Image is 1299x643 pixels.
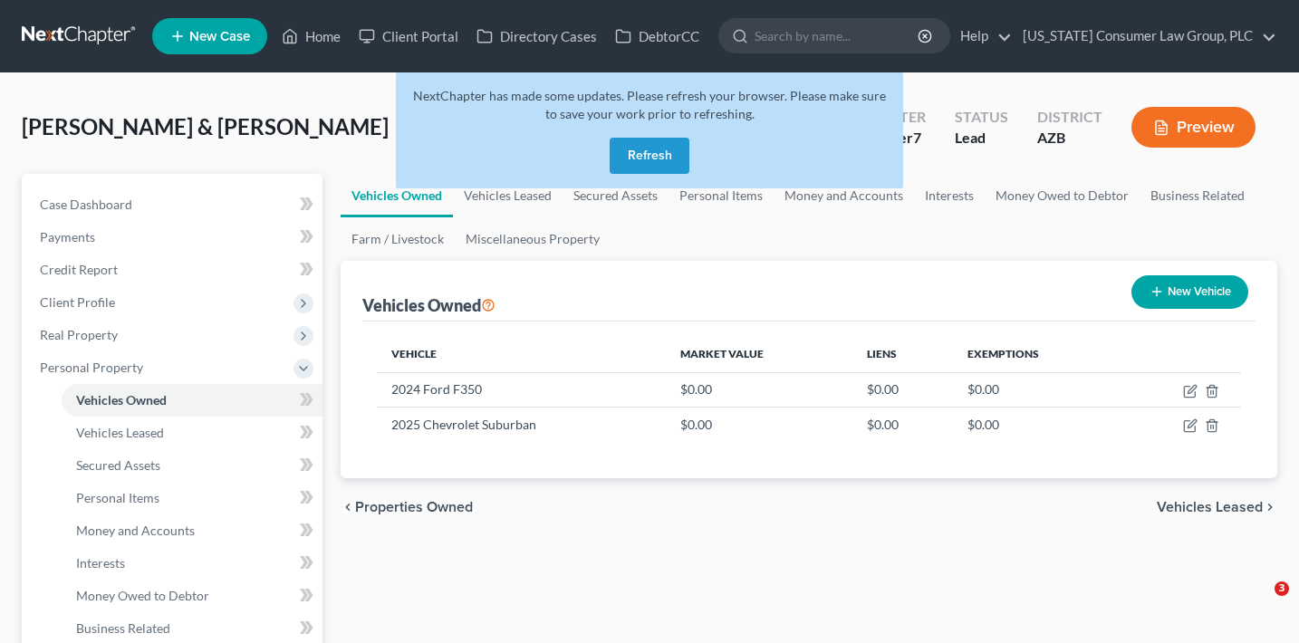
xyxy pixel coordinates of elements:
[76,392,167,408] span: Vehicles Owned
[341,500,355,514] i: chevron_left
[1131,275,1248,309] button: New Vehicle
[1140,174,1256,217] a: Business Related
[25,254,322,286] a: Credit Report
[40,229,95,245] span: Payments
[377,372,666,407] td: 2024 Ford F350
[62,580,322,612] a: Money Owed to Debtor
[377,408,666,442] td: 2025 Chevrolet Suburban
[350,20,467,53] a: Client Portal
[76,457,160,473] span: Secured Assets
[76,620,170,636] span: Business Related
[341,174,453,217] a: Vehicles Owned
[62,514,322,547] a: Money and Accounts
[951,20,1012,53] a: Help
[40,197,132,212] span: Case Dashboard
[852,372,953,407] td: $0.00
[273,20,350,53] a: Home
[755,19,920,53] input: Search by name...
[913,129,921,146] span: 7
[62,547,322,580] a: Interests
[22,113,389,139] span: [PERSON_NAME] & [PERSON_NAME]
[377,336,666,372] th: Vehicle
[76,523,195,538] span: Money and Accounts
[606,20,708,53] a: DebtorCC
[76,588,209,603] span: Money Owed to Debtor
[62,417,322,449] a: Vehicles Leased
[189,30,250,43] span: New Case
[955,107,1008,128] div: Status
[40,327,118,342] span: Real Property
[25,221,322,254] a: Payments
[1275,581,1289,596] span: 3
[852,408,953,442] td: $0.00
[852,336,953,372] th: Liens
[953,336,1121,372] th: Exemptions
[25,188,322,221] a: Case Dashboard
[1237,581,1281,625] iframe: Intercom live chat
[1014,20,1276,53] a: [US_STATE] Consumer Law Group, PLC
[76,555,125,571] span: Interests
[40,262,118,277] span: Credit Report
[666,372,852,407] td: $0.00
[953,372,1121,407] td: $0.00
[1157,500,1263,514] span: Vehicles Leased
[355,500,473,514] span: Properties Owned
[76,425,164,440] span: Vehicles Leased
[1157,500,1277,514] button: Vehicles Leased chevron_right
[62,482,322,514] a: Personal Items
[1131,107,1256,148] button: Preview
[413,88,886,121] span: NextChapter has made some updates. Please refresh your browser. Please make sure to save your wor...
[955,128,1008,149] div: Lead
[914,174,985,217] a: Interests
[455,217,611,261] a: Miscellaneous Property
[953,408,1121,442] td: $0.00
[341,217,455,261] a: Farm / Livestock
[985,174,1140,217] a: Money Owed to Debtor
[62,449,322,482] a: Secured Assets
[76,490,159,505] span: Personal Items
[1263,500,1277,514] i: chevron_right
[666,336,852,372] th: Market Value
[666,408,852,442] td: $0.00
[467,20,606,53] a: Directory Cases
[362,294,496,316] div: Vehicles Owned
[341,500,473,514] button: chevron_left Properties Owned
[62,384,322,417] a: Vehicles Owned
[610,138,689,174] button: Refresh
[40,294,115,310] span: Client Profile
[1037,107,1102,128] div: District
[40,360,143,375] span: Personal Property
[1037,128,1102,149] div: AZB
